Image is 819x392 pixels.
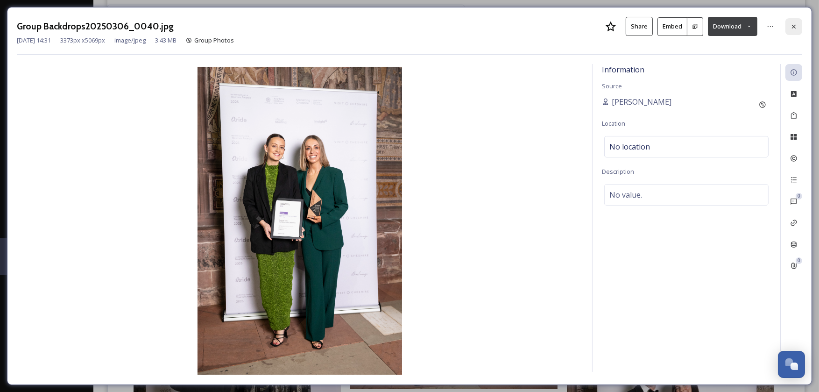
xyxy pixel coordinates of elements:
span: image/jpeg [114,36,146,45]
span: No value. [609,189,642,200]
span: [DATE] 14:31 [17,36,51,45]
span: Group Photos [194,36,234,44]
button: Embed [657,17,687,36]
span: Information [602,64,644,75]
span: 3.43 MB [155,36,177,45]
img: Group%20Backdrops20250306_0040.jpg [17,67,583,375]
div: 0 [796,193,802,200]
span: [PERSON_NAME] [612,96,671,107]
button: Open Chat [778,351,805,378]
button: Download [708,17,757,36]
span: Source [602,82,622,90]
h3: Group Backdrops20250306_0040.jpg [17,20,174,33]
span: No location [609,141,650,152]
div: 0 [796,257,802,264]
button: Share [626,17,653,36]
span: Description [602,167,634,176]
span: Location [602,119,625,128]
span: 3373 px x 5069 px [60,36,105,45]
